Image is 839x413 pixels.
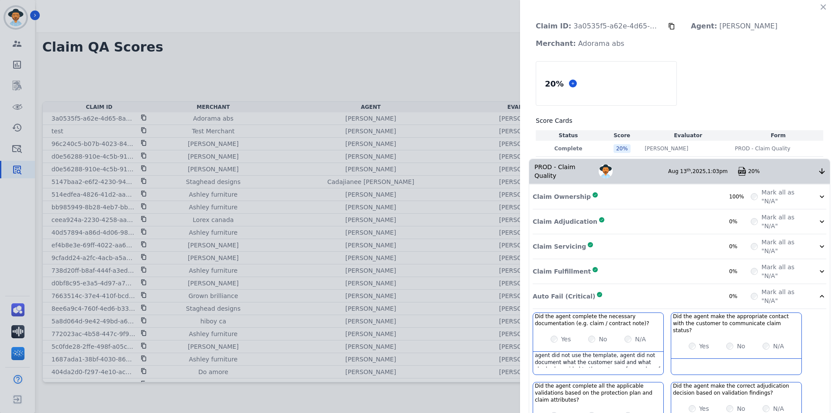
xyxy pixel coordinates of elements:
[635,335,646,344] label: N/A
[699,342,709,351] label: Yes
[737,342,745,351] label: No
[561,335,571,344] label: Yes
[729,293,751,300] div: 0%
[738,167,746,176] img: qa-pdf.svg
[673,382,800,396] h3: Did the agent make the correct adjudication decision based on validation findings?
[761,288,807,305] label: Mark all as "N/A"
[735,145,790,152] span: PROD - Claim Quality
[643,130,733,141] th: Evaluator
[684,17,784,35] p: [PERSON_NAME]
[761,238,807,255] label: Mark all as "N/A"
[533,352,663,368] div: agent did not use the template, agent did not document what the customer said and what she had pr...
[535,313,662,327] h3: Did the agent complete the necessary documentation (e.g. claim / contract note)?
[543,76,565,91] div: 20 %
[729,218,751,225] div: 0%
[533,292,595,301] p: Auto Fail (Critical)
[773,342,784,351] label: N/A
[529,35,631,52] p: Adorama abs
[533,217,597,226] p: Claim Adjudication
[529,159,599,184] div: PROD - Claim Quality
[536,130,601,141] th: Status
[761,213,807,230] label: Mark all as "N/A"
[536,116,823,125] h3: Score Cards
[599,335,607,344] label: No
[729,268,751,275] div: 0%
[673,313,800,334] h3: Did the agent make the appropriate contact with the customer to communicate claim status?
[729,243,751,250] div: 0%
[529,17,668,35] p: 3a0535f5-a62e-4d65-8adb-056e2643c86f
[691,22,717,30] strong: Agent:
[533,192,591,201] p: Claim Ownership
[699,404,709,413] label: Yes
[761,263,807,280] label: Mark all as "N/A"
[601,130,643,141] th: Score
[536,22,571,30] strong: Claim ID:
[645,145,688,152] p: [PERSON_NAME]
[537,145,599,152] p: Complete
[599,164,613,178] img: Avatar
[668,168,738,175] div: Aug 13 , 2025 ,
[733,130,823,141] th: Form
[687,168,691,172] sup: th
[761,188,807,205] label: Mark all as "N/A"
[737,404,745,413] label: No
[535,382,662,403] h3: Did the agent complete all the applicable validations based on the protection plan and claim attr...
[773,404,784,413] label: N/A
[614,144,631,153] div: 20 %
[533,242,586,251] p: Claim Servicing
[536,39,576,48] strong: Merchant:
[707,168,728,174] span: 1:03pm
[533,267,591,276] p: Claim Fulfillment
[748,168,818,175] div: 20%
[729,193,751,200] div: 100%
